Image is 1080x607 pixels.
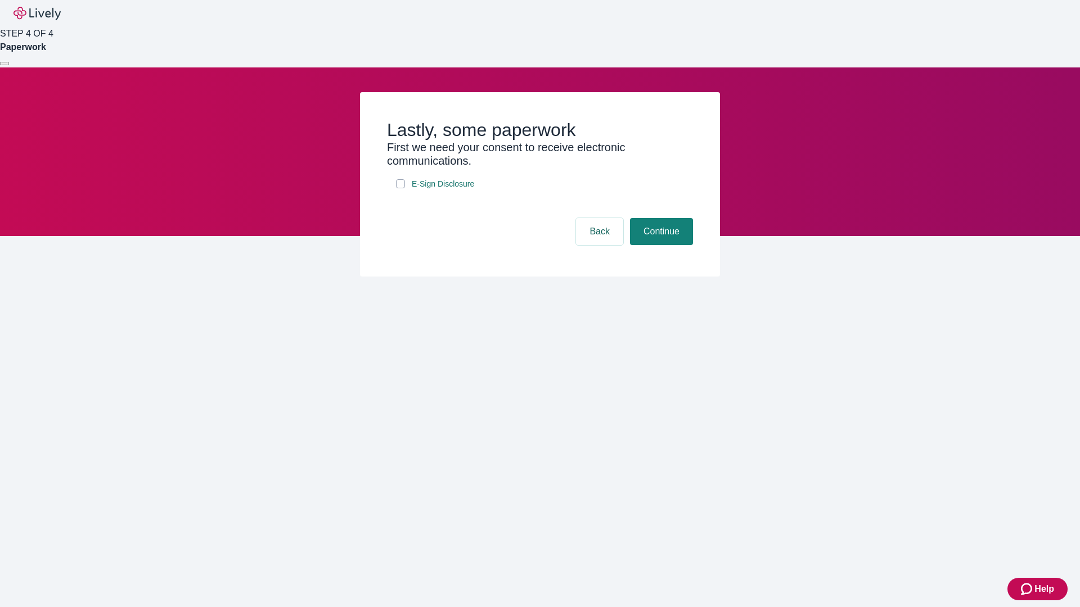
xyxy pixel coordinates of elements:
button: Back [576,218,623,245]
a: e-sign disclosure document [409,177,476,191]
img: Lively [13,7,61,20]
h3: First we need your consent to receive electronic communications. [387,141,693,167]
button: Continue [630,218,693,245]
span: Help [1034,582,1054,596]
span: E-Sign Disclosure [412,178,474,190]
h2: Lastly, some paperwork [387,119,693,141]
button: Zendesk support iconHelp [1007,578,1068,600]
svg: Zendesk support icon [1021,582,1034,596]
